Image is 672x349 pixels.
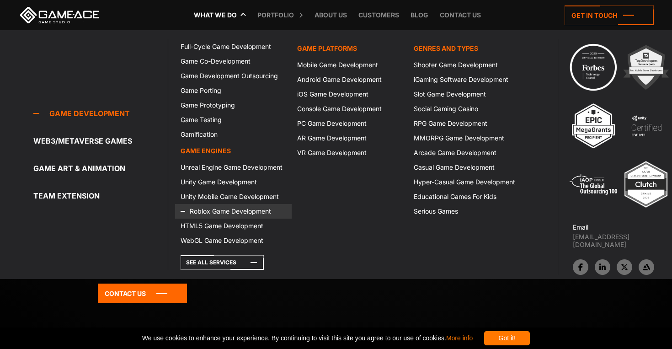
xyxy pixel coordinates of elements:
[175,175,292,189] a: Unity Game Development
[175,189,292,204] a: Unity Mobile Game Development
[408,87,525,102] a: Slot Game Development
[484,331,530,345] div: Got it!
[175,69,292,83] a: Game Development Outsourcing
[181,255,264,270] a: See All Services
[573,233,672,248] a: [EMAIL_ADDRESS][DOMAIN_NAME]
[175,160,292,175] a: Unreal Engine Game Development
[408,116,525,131] a: RPG Game Development
[568,42,619,92] img: Technology council badge program ace 2025 game ace
[175,39,292,54] a: Full-Cycle Game Development
[142,331,473,345] span: We use cookies to enhance your experience. By continuing to visit this site you agree to our use ...
[175,98,292,113] a: Game Prototyping
[408,72,525,87] a: iGaming Software Development
[408,204,525,219] a: Serious Games
[33,132,167,150] a: Web3/Metaverse Games
[408,145,525,160] a: Arcade Game Development
[408,131,525,145] a: MMORPG Game Development
[568,159,619,209] img: 5
[408,189,525,204] a: Educational Games For Kids
[175,204,292,219] a: Roblox Game Development
[292,116,408,131] a: PC Game Development
[292,131,408,145] a: AR Game Development
[175,83,292,98] a: Game Porting
[408,160,525,175] a: Casual Game Development
[621,42,671,92] img: 2
[33,187,167,205] a: Team Extension
[292,102,408,116] a: Console Game Development
[573,223,588,231] strong: Email
[175,54,292,69] a: Game Co-Development
[175,142,292,160] a: Game Engines
[33,104,167,123] a: Game development
[292,72,408,87] a: Android Game Development
[175,233,292,248] a: WebGL Game Development
[292,39,408,58] a: Game platforms
[565,5,654,25] a: Get in touch
[292,145,408,160] a: VR Game Development
[621,101,672,151] img: 4
[408,102,525,116] a: Social Gaming Casino
[175,113,292,127] a: Game Testing
[621,159,671,209] img: Top ar vr development company gaming 2025 game ace
[292,87,408,102] a: iOS Game Development
[33,159,167,177] a: Game Art & Animation
[408,58,525,72] a: Shooter Game Development
[408,175,525,189] a: Hyper-Casual Game Development
[408,39,525,58] a: Genres and Types
[568,101,619,151] img: 3
[98,284,187,303] a: Contact Us
[175,127,292,142] a: Gamification
[446,334,473,342] a: More info
[175,219,292,233] a: HTML5 Game Development
[292,58,408,72] a: Mobile Game Development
